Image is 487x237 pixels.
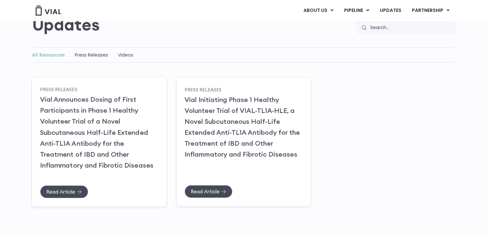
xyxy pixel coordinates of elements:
a: Vial Initiating Phase 1 Healthy Volunteer Trial of VIAL-TL1A-HLE, a Novel Subcutaneous Half-Life ... [184,95,300,158]
a: ABOUT USMenu Toggle [298,5,338,16]
a: Read Article [184,185,232,198]
a: UPDATES [374,5,406,16]
a: Press Releases [75,52,108,58]
a: Press Releases [40,86,77,92]
a: Videos [118,52,133,58]
a: Vial Announces Dosing of First Participants in Phase 1 Healthy Volunteer Trial of a Novel Subcuta... [40,95,153,169]
span: Read Article [191,189,220,194]
input: Search... [366,22,455,34]
img: Vial Logo [35,6,61,16]
span: Read Article [46,189,75,194]
h2: Updates [32,15,100,34]
a: Press Releases [184,86,222,92]
a: PARTNERSHIPMenu Toggle [406,5,455,16]
a: Read Article [40,185,88,198]
a: PIPELINEMenu Toggle [339,5,374,16]
a: All Resources [32,52,65,58]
